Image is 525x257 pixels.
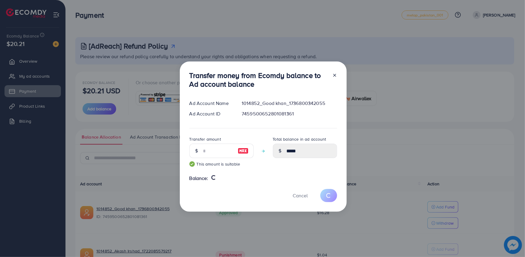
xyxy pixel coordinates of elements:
img: image [238,147,249,154]
div: Ad Account ID [185,110,237,117]
div: Ad Account Name [185,100,237,107]
img: guide [189,161,195,167]
label: Transfer amount [189,136,221,142]
div: 7459500652801081361 [237,110,342,117]
h3: Transfer money from Ecomdy balance to Ad account balance [189,71,327,88]
span: Balance: [189,175,208,182]
label: Total balance in ad account [273,136,326,142]
small: This amount is suitable [189,161,254,167]
button: Cancel [285,189,315,202]
div: 1014852_Good khan_1736800342055 [237,100,342,107]
span: Cancel [293,192,308,199]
